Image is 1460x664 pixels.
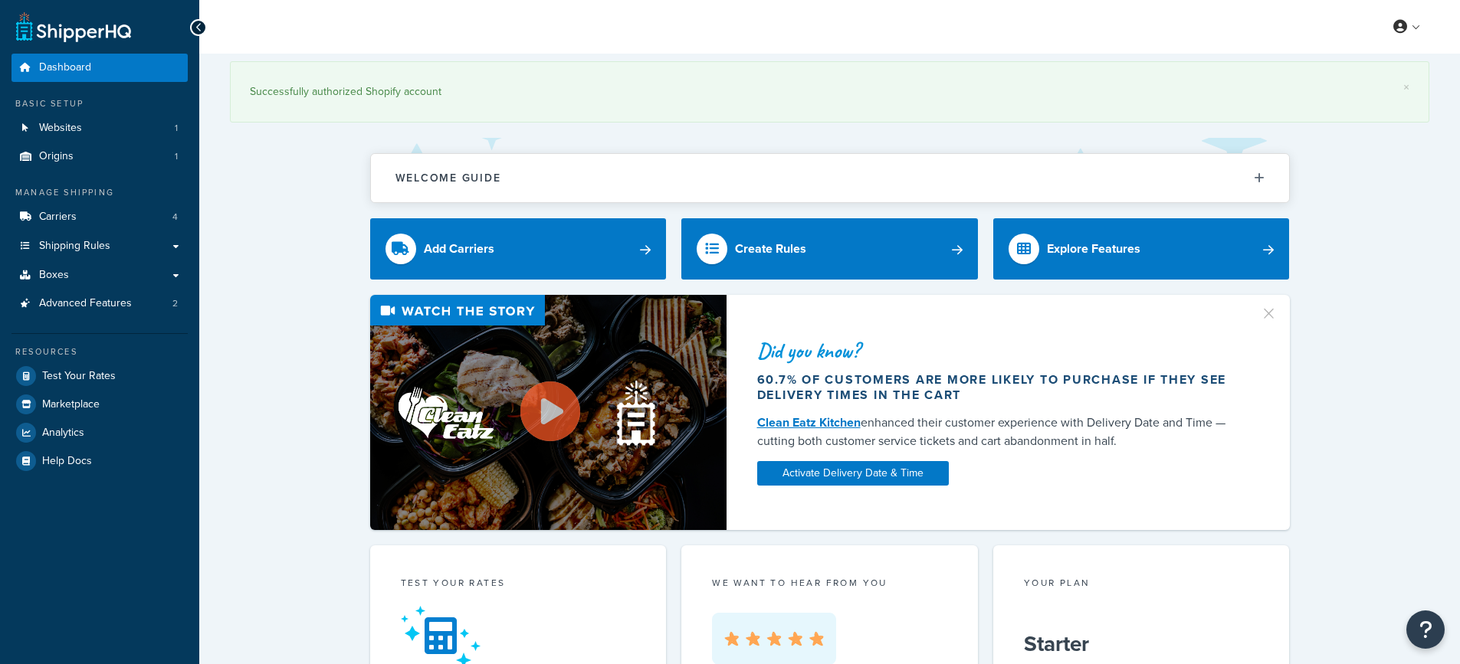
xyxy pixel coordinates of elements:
[11,289,188,318] a: Advanced Features2
[712,576,947,590] p: we want to hear from you
[175,150,178,163] span: 1
[1403,81,1409,93] a: ×
[735,238,806,260] div: Create Rules
[11,419,188,446] a: Analytics
[42,427,84,440] span: Analytics
[11,142,188,171] a: Origins1
[250,81,1409,103] div: Successfully authorized Shopify account
[11,203,188,231] a: Carriers4
[11,97,188,110] div: Basic Setup
[1024,576,1259,594] div: Your Plan
[1024,632,1259,656] h5: Starter
[42,455,92,468] span: Help Docs
[11,142,188,171] li: Origins
[11,391,188,418] a: Marketplace
[993,218,1290,280] a: Explore Features
[11,54,188,82] a: Dashboard
[1406,610,1445,649] button: Open Resource Center
[42,370,116,383] span: Test Your Rates
[757,461,949,486] a: Activate Delivery Date & Time
[395,172,501,184] h2: Welcome Guide
[42,398,100,411] span: Marketplace
[39,211,77,224] span: Carriers
[1047,238,1140,260] div: Explore Features
[757,414,1242,450] div: enhanced their customer experience with Delivery Date and Time — cutting both customer service ti...
[757,414,861,431] a: Clean Eatz Kitchen
[11,114,188,142] a: Websites1
[371,154,1289,202] button: Welcome Guide
[39,297,132,310] span: Advanced Features
[401,576,636,594] div: Test your rates
[175,122,178,135] span: 1
[172,297,178,310] span: 2
[11,203,188,231] li: Carriers
[39,61,91,74] span: Dashboard
[11,232,188,260] a: Shipping Rules
[11,261,188,289] a: Boxes
[370,218,667,280] a: Add Carriers
[757,372,1242,403] div: 60.7% of customers are more likely to purchase if they see delivery times in the cart
[39,150,74,163] span: Origins
[172,211,178,224] span: 4
[39,122,82,135] span: Websites
[11,186,188,199] div: Manage Shipping
[11,447,188,475] a: Help Docs
[39,240,110,253] span: Shipping Rules
[11,345,188,358] div: Resources
[11,362,188,390] a: Test Your Rates
[39,269,69,282] span: Boxes
[757,340,1242,361] div: Did you know?
[11,289,188,318] li: Advanced Features
[11,114,188,142] li: Websites
[370,295,727,530] img: Video thumbnail
[681,218,978,280] a: Create Rules
[424,238,494,260] div: Add Carriers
